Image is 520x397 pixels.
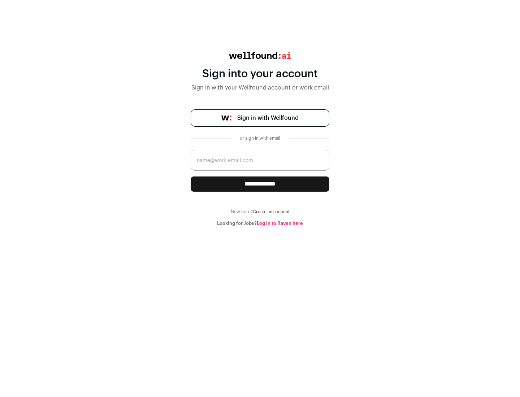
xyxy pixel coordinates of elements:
[257,221,303,226] a: Log in to Raven here
[191,67,329,80] div: Sign into your account
[237,114,299,122] span: Sign in with Wellfound
[237,135,283,141] div: or sign in with email
[191,150,329,171] input: name@work-email.com
[253,210,290,214] a: Create an account
[191,83,329,92] div: Sign in with your Wellfound account or work email
[221,115,231,121] img: wellfound-symbol-flush-black-fb3c872781a75f747ccb3a119075da62bfe97bd399995f84a933054e44a575c4.png
[191,209,329,215] div: New here?
[191,109,329,127] a: Sign in with Wellfound
[229,52,291,59] img: wellfound:ai
[191,221,329,226] div: Looking for Jobs?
